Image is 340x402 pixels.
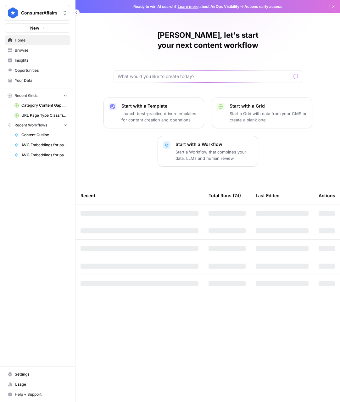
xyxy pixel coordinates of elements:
[5,389,70,399] button: Help + Support
[21,10,59,16] span: ConsumerAffairs
[14,93,37,98] span: Recent Grids
[176,149,253,161] p: Start a Workflow that combines your data, LLMs and human review
[103,98,204,128] button: Start with a TemplateLaunch best-practice driven templates for content creation and operations
[121,103,199,109] p: Start with a Template
[5,91,70,100] button: Recent Grids
[158,136,258,167] button: Start with a WorkflowStart a Workflow that combines your data, LLMs and human review
[230,103,307,109] p: Start with a Grid
[5,45,70,55] a: Browse
[15,68,67,73] span: Opportunities
[12,150,70,160] a: AVG Embeddings for page and Target Keyword
[5,35,70,45] a: Home
[212,98,312,128] button: Start with a GridStart a Grid with data from your CMS or create a blank one
[15,47,67,53] span: Browse
[244,4,282,9] span: Actions early access
[12,110,70,120] a: URL Page Type Classification
[5,65,70,75] a: Opportunities
[14,122,47,128] span: Recent Workflows
[176,141,253,148] p: Start with a Workflow
[15,371,67,377] span: Settings
[319,187,335,204] div: Actions
[30,25,39,31] span: New
[15,58,67,63] span: Insights
[15,382,67,387] span: Usage
[5,369,70,379] a: Settings
[12,130,70,140] a: Content Outline
[114,30,302,50] h1: [PERSON_NAME], let's start your next content workflow
[5,75,70,86] a: Your Data
[21,103,67,108] span: Category Content Gap Analysis
[118,73,291,80] input: What would you like to create today?
[81,187,198,204] div: Recent
[15,392,67,397] span: Help + Support
[21,142,67,148] span: AVG Embeddings for page and Target Keyword - Using Pasted page content
[209,187,241,204] div: Total Runs (7d)
[21,113,67,118] span: URL Page Type Classification
[21,152,67,158] span: AVG Embeddings for page and Target Keyword
[7,7,19,19] img: ConsumerAffairs Logo
[256,187,280,204] div: Last Edited
[133,4,239,9] span: Ready to win AI search? about AirOps Visibility
[15,37,67,43] span: Home
[230,110,307,123] p: Start a Grid with data from your CMS or create a blank one
[178,4,198,9] a: Learn more
[5,23,70,33] button: New
[15,78,67,83] span: Your Data
[5,379,70,389] a: Usage
[5,120,70,130] button: Recent Workflows
[12,100,70,110] a: Category Content Gap Analysis
[121,110,199,123] p: Launch best-practice driven templates for content creation and operations
[21,132,67,138] span: Content Outline
[5,5,70,21] button: Workspace: ConsumerAffairs
[12,140,70,150] a: AVG Embeddings for page and Target Keyword - Using Pasted page content
[5,55,70,65] a: Insights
